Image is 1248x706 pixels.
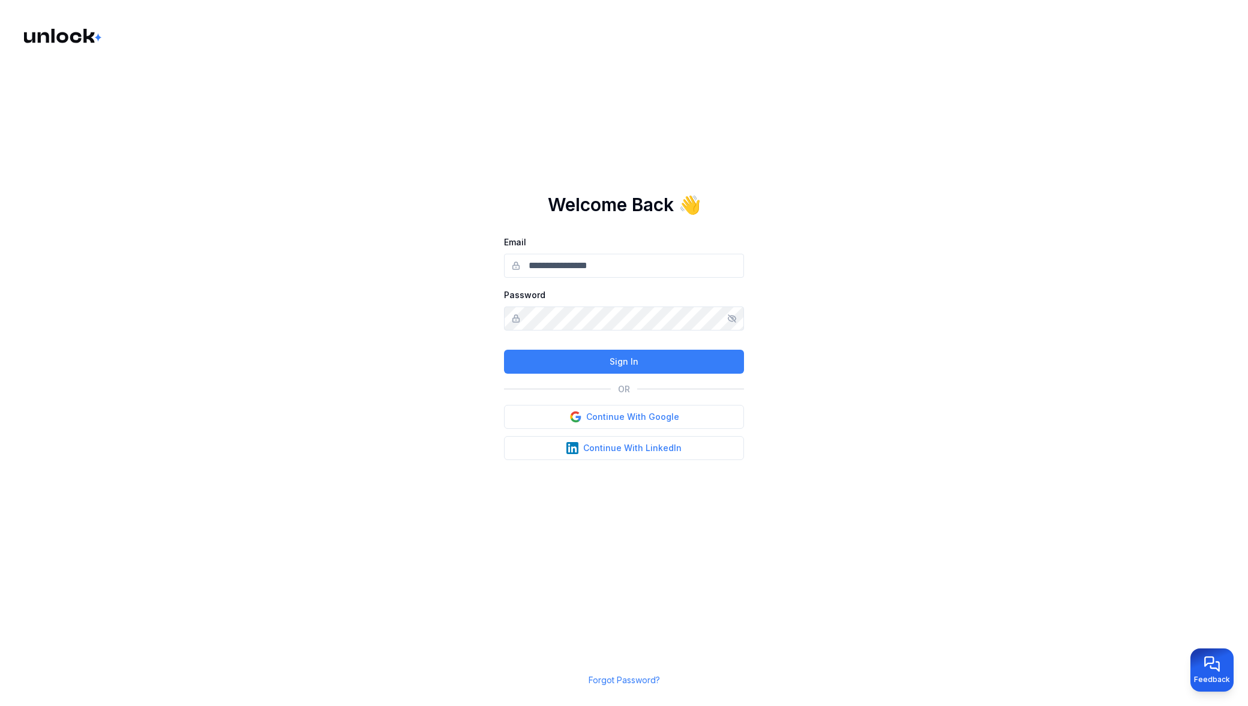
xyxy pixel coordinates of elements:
[504,436,744,460] button: Continue With LinkedIn
[24,29,103,43] img: Logo
[504,350,744,374] button: Sign In
[1190,648,1234,692] button: Provide feedback
[504,290,545,300] label: Password
[504,405,744,429] button: Continue With Google
[589,675,660,685] a: Forgot Password?
[1194,675,1230,684] span: Feedback
[727,314,737,323] button: Show/hide password
[618,383,630,395] p: OR
[504,237,526,247] label: Email
[548,194,701,215] h1: Welcome Back 👋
